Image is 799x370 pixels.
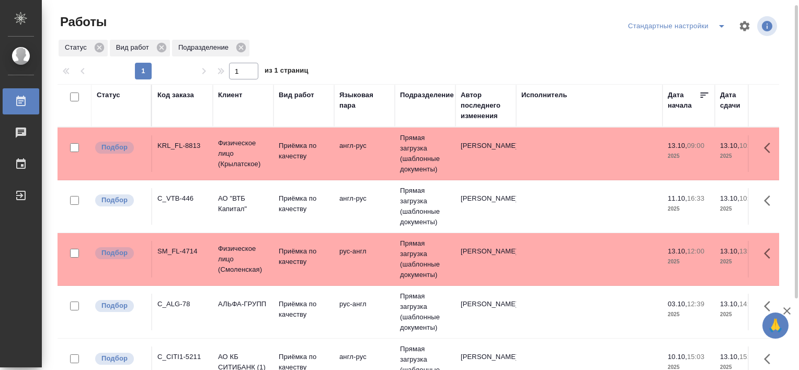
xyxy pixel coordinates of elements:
p: 2025 [668,309,710,320]
p: 2025 [720,151,762,161]
p: АО "ВТБ Капитал" [218,193,268,214]
p: 13.10, [668,247,687,255]
p: 14:00 [739,300,757,308]
div: Можно подбирать исполнителей [94,246,146,260]
div: SM_FL-4714 [157,246,208,257]
div: C_CITI1-5211 [157,352,208,362]
p: 15:03 [687,353,704,361]
td: Прямая загрузка (шаблонные документы) [395,233,455,285]
div: Вид работ [110,40,170,56]
td: рус-англ [334,241,395,277]
p: 12:39 [687,300,704,308]
p: 11.10, [668,194,687,202]
p: Статус [65,42,90,53]
button: Здесь прячутся важные кнопки [758,241,783,266]
p: 2025 [720,257,762,267]
span: Работы [58,14,107,30]
p: 13.10, [720,194,739,202]
button: Здесь прячутся важные кнопки [758,188,783,213]
div: Языковая пара [339,90,390,111]
p: Приёмка по качеству [279,141,329,161]
p: 13.10, [720,300,739,308]
td: [PERSON_NAME] [455,241,516,277]
td: Прямая загрузка (шаблонные документы) [395,286,455,338]
p: Подбор [101,248,128,258]
p: Подразделение [178,42,232,53]
div: Автор последнего изменения [461,90,511,121]
p: 12:00 [687,247,704,255]
p: АЛЬФА-ГРУПП [218,299,268,309]
p: 10:00 [739,194,757,202]
p: 10:00 [739,142,757,149]
p: Приёмка по качеству [279,193,329,214]
p: Подбор [101,142,128,153]
p: 09:00 [687,142,704,149]
td: [PERSON_NAME] [455,294,516,330]
p: 13:00 [739,247,757,255]
div: Статус [97,90,120,100]
div: C_ALG-78 [157,299,208,309]
p: 16:33 [687,194,704,202]
div: Клиент [218,90,242,100]
p: Подбор [101,300,128,311]
p: 13.10, [720,247,739,255]
div: Можно подбирать исполнителей [94,141,146,155]
div: Подразделение [400,90,454,100]
p: 13.10, [668,142,687,149]
button: 🙏 [762,313,789,339]
div: Вид работ [279,90,314,100]
p: 15:00 [739,353,757,361]
p: Физическое лицо (Смоленская) [218,244,268,275]
div: Исполнитель [521,90,567,100]
p: 2025 [720,204,762,214]
p: Подбор [101,353,128,364]
p: 2025 [668,204,710,214]
p: Физическое лицо (Крылатское) [218,138,268,169]
p: 13.10, [720,353,739,361]
td: [PERSON_NAME] [455,188,516,225]
td: рус-англ [334,294,395,330]
span: из 1 страниц [265,64,309,79]
div: KRL_FL-8813 [157,141,208,151]
td: англ-рус [334,188,395,225]
div: Дата сдачи [720,90,751,111]
span: Настроить таблицу [732,14,757,39]
p: 03.10, [668,300,687,308]
p: Вид работ [116,42,153,53]
div: Можно подбирать исполнителей [94,193,146,207]
span: 🙏 [767,315,784,337]
p: 2025 [720,309,762,320]
span: Посмотреть информацию [757,16,779,36]
div: split button [625,18,732,34]
div: Дата начала [668,90,699,111]
p: Подбор [101,195,128,205]
div: Статус [59,40,108,56]
p: Приёмка по качеству [279,246,329,267]
p: Приёмка по качеству [279,299,329,320]
div: Подразделение [172,40,249,56]
div: Можно подбирать исполнителей [94,352,146,366]
p: 13.10, [720,142,739,149]
p: 2025 [668,257,710,267]
td: Прямая загрузка (шаблонные документы) [395,180,455,233]
div: Можно подбирать исполнителей [94,299,146,313]
p: 2025 [668,151,710,161]
td: Прямая загрузка (шаблонные документы) [395,128,455,180]
button: Здесь прячутся важные кнопки [758,294,783,319]
td: англ-рус [334,135,395,172]
div: C_VTB-446 [157,193,208,204]
button: Здесь прячутся важные кнопки [758,135,783,160]
p: 10.10, [668,353,687,361]
div: Код заказа [157,90,194,100]
td: [PERSON_NAME] [455,135,516,172]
